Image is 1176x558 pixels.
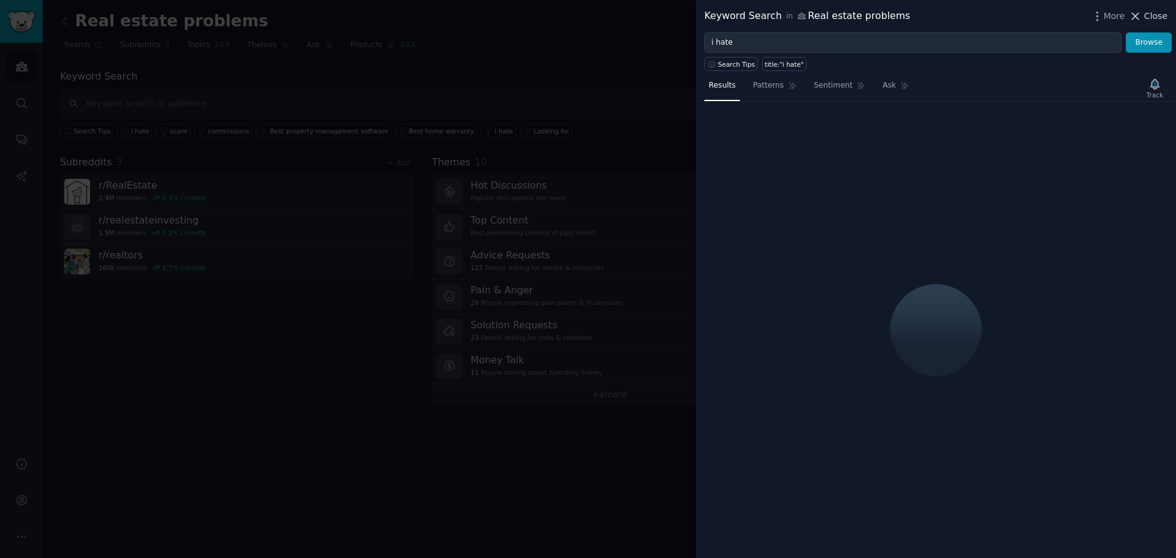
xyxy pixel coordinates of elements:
[786,11,793,22] span: in
[1126,32,1172,53] button: Browse
[765,60,804,69] div: title:"i hate"
[1104,10,1125,23] span: More
[748,76,801,101] a: Patterns
[704,9,910,24] div: Keyword Search Real estate problems
[814,80,853,91] span: Sentiment
[883,80,896,91] span: Ask
[1129,10,1167,23] button: Close
[704,32,1121,53] input: Try a keyword related to your business
[704,76,740,101] a: Results
[810,76,870,101] a: Sentiment
[753,80,783,91] span: Patterns
[704,57,758,71] button: Search Tips
[1091,10,1125,23] button: More
[709,80,736,91] span: Results
[1144,10,1167,23] span: Close
[762,57,807,71] a: title:"i hate"
[718,60,755,69] span: Search Tips
[878,76,913,101] a: Ask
